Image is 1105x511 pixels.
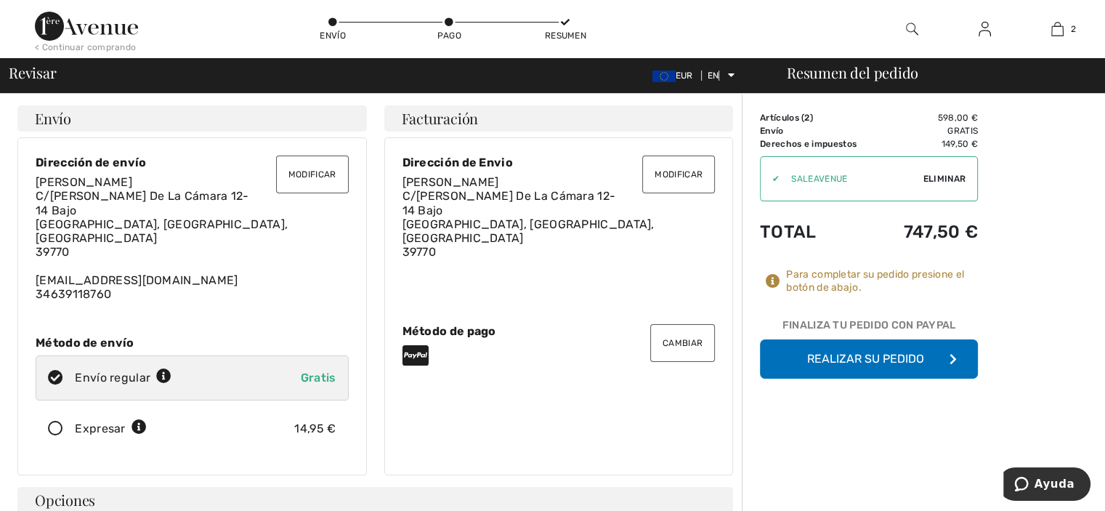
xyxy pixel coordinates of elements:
font: [PERSON_NAME] [402,175,499,189]
font: 39770 [36,245,70,259]
button: Realizar su pedido [760,339,978,379]
font: 34639118760 [36,287,111,301]
font: Resumen [545,31,586,41]
font: EUR [676,71,693,81]
font: Dirección de envío [36,156,146,169]
img: buscar en el sitio web [906,20,918,38]
font: 149,50 € [942,139,978,149]
font: Modificar [288,169,336,180]
img: Euro [652,71,676,82]
font: 39770 [402,245,437,259]
font: Realizar su pedido [807,352,924,366]
font: Derechos e impuestos [760,139,857,149]
iframe: Abre un widget donde puedes encontrar más información. [1003,467,1090,504]
font: [GEOGRAPHIC_DATA], [GEOGRAPHIC_DATA], [GEOGRAPHIC_DATA] [36,217,288,245]
font: 2 [1071,24,1076,34]
font: 2 [804,113,809,123]
font: Eliminar [923,174,966,184]
font: Cambiar [663,338,703,348]
font: 14,95 € [294,422,336,435]
button: Modificar [642,156,715,193]
font: Finaliza tu pedido con PayPal [782,319,956,331]
font: Revisar [9,63,56,82]
font: C/[PERSON_NAME] De La Cámara 12-14 Bajo [36,189,249,217]
font: ) [810,113,813,123]
font: Envío [320,31,346,41]
a: 2 [1021,20,1093,38]
font: Gratis [301,371,336,385]
font: [GEOGRAPHIC_DATA], [GEOGRAPHIC_DATA], [GEOGRAPHIC_DATA] [402,217,655,245]
font: Pago [437,31,461,41]
img: Mi bolso [1051,20,1064,38]
button: Cambiar [650,324,715,362]
button: Modificar [276,156,349,193]
input: Código promocional [780,157,923,201]
font: Opciones [35,490,95,510]
font: Envío regular [75,371,150,385]
font: Facturación [402,108,479,128]
font: Envío [35,108,71,128]
font: Resumen del pedido [787,63,918,82]
font: C/[PERSON_NAME] De La Cámara 12-14 Bajo [402,189,616,217]
font: Para completar su pedido presione el botón de abajo. [786,268,964,294]
font: Artículos ( [760,113,804,123]
font: Expresar [75,422,125,435]
font: Método de envío [36,336,134,350]
font: Gratis [947,126,978,136]
font: < Continuar comprando [35,42,136,52]
font: 598,00 € [938,113,978,123]
font: Método de pago [402,324,496,338]
font: Total [760,222,817,242]
font: EN [708,71,719,81]
a: Iniciar sesión [967,20,1003,39]
font: [PERSON_NAME] [36,175,132,189]
font: [EMAIL_ADDRESS][DOMAIN_NAME] [36,273,238,287]
font: Dirección de Envio [402,156,513,169]
img: Mi información [979,20,991,38]
font: Modificar [655,169,703,180]
font: ✔ [772,174,780,184]
font: Envío [760,126,784,136]
img: Avenida 1ère [35,12,138,41]
font: 747,50 € [904,222,978,242]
